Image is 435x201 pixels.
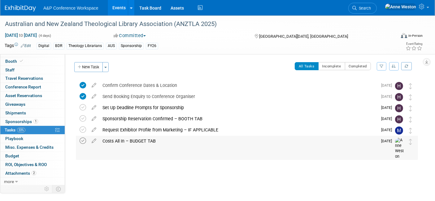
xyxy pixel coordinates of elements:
[0,92,65,100] a: Asset Reservations
[409,139,412,145] i: Move task
[348,3,377,14] a: Search
[74,62,103,72] button: New Task
[295,62,319,70] button: All Tasks
[318,62,345,70] button: Incomplete
[0,160,65,169] a: ROI, Objectives & ROO
[5,171,36,176] span: Attachments
[5,32,37,38] span: [DATE] [DATE]
[381,139,395,143] span: [DATE]
[395,126,403,135] img: Michelle Kelly
[409,117,412,122] i: Move task
[395,115,403,123] img: Hannah Siegel
[5,119,38,124] span: Sponsorships
[5,136,23,141] span: Playbook
[409,83,412,89] i: Move task
[89,105,99,110] a: edit
[395,138,404,160] img: Anne Weston
[0,118,65,126] a: Sponsorships1
[5,42,31,49] td: Tags
[408,33,423,38] div: In-Person
[381,117,395,121] span: [DATE]
[0,83,65,91] a: Conference Report
[119,43,144,49] div: Sponsorship
[52,185,65,193] td: Toggle Event Tabs
[5,67,15,72] span: Staff
[89,127,99,133] a: edit
[361,32,423,41] div: Event Format
[4,179,14,184] span: more
[5,110,26,115] span: Shipments
[5,162,47,167] span: ROI, Objectives & ROO
[345,62,371,70] button: Completed
[99,113,377,124] div: Sponsorship Reservation Confirmed – BOOTH TAB
[106,43,117,49] div: AUS
[0,66,65,74] a: Staff
[43,6,98,11] span: A&P Conference Workspace
[259,34,348,39] span: [GEOGRAPHIC_DATA][DATE], [GEOGRAPHIC_DATA]
[99,80,377,91] div: Confirm Conference Dates & Location
[381,128,395,132] span: [DATE]
[409,105,412,111] i: Move task
[406,42,422,45] div: Event Rating
[89,138,99,144] a: edit
[395,93,403,101] img: Hannah Siegel
[409,128,412,134] i: Move task
[5,127,25,132] span: Tasks
[395,82,403,90] img: Hannah Siegel
[99,102,377,113] div: Set Up Deadline Prompts for Sponsorship
[33,119,38,124] span: 1
[0,126,65,134] a: Tasks33%
[5,102,25,107] span: Giveaways
[17,128,25,132] span: 33%
[89,83,99,88] a: edit
[41,185,52,193] td: Personalize Event Tab Strip
[357,6,371,11] span: Search
[99,91,377,102] div: Send Booking Enquiry to Conference Organiser
[5,153,19,158] span: Budget
[5,145,54,150] span: Misc. Expenses & Credits
[0,100,65,109] a: Giveaways
[401,33,407,38] img: Format-Inperson.png
[146,43,158,49] div: FY26
[381,83,395,88] span: [DATE]
[395,104,403,112] img: Hannah Siegel
[409,94,412,100] i: Move task
[3,19,387,30] div: Australian and New Zealand Theological Library Association (ANZTLA 2025)
[0,135,65,143] a: Playbook
[0,57,65,66] a: Booth
[20,59,23,63] i: Booth reservation complete
[0,74,65,83] a: Travel Reservations
[38,34,51,38] span: (4 days)
[67,43,104,49] div: Theology Librarians
[18,33,24,38] span: to
[5,5,36,11] img: ExhibitDay
[53,43,64,49] div: BDR
[5,84,41,89] span: Conference Report
[89,116,99,122] a: edit
[5,76,43,81] span: Travel Reservations
[99,136,377,146] div: Costs All In – BUDGET TAB
[5,59,24,64] span: Booth
[0,143,65,152] a: Misc. Expenses & Credits
[37,43,51,49] div: Digital
[0,109,65,117] a: Shipments
[0,152,65,160] a: Budget
[0,177,65,186] a: more
[0,169,65,177] a: Attachments2
[381,94,395,99] span: [DATE]
[111,32,148,39] button: Committed
[99,125,377,135] div: Request Exhibitor Profile from Marketing – IF APPLICABLE
[32,171,36,175] span: 2
[21,44,31,48] a: Edit
[89,94,99,99] a: edit
[381,105,395,110] span: [DATE]
[385,3,416,10] img: Anne Weston
[401,62,412,70] a: Refresh
[5,93,42,98] span: Asset Reservations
